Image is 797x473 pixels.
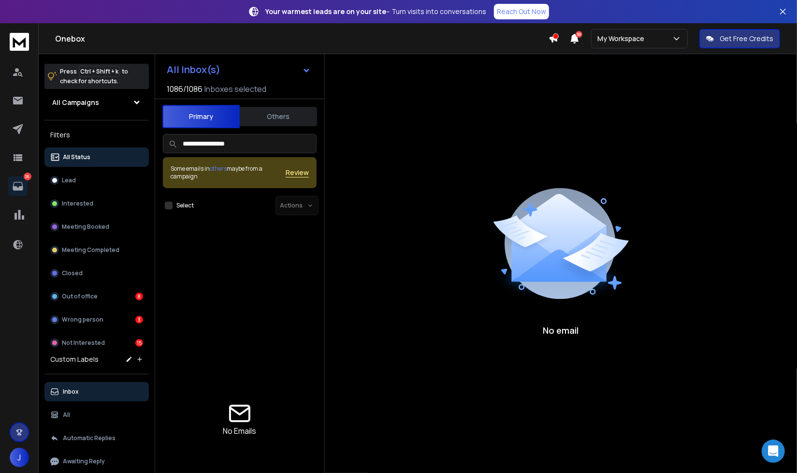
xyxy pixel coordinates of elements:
[223,425,257,437] p: No Emails
[167,83,203,95] span: 1086 / 1086
[44,333,149,353] button: Not Interested15
[44,128,149,142] h3: Filters
[135,316,143,324] div: 3
[62,177,76,184] p: Lead
[204,83,266,95] h3: Inboxes selected
[762,440,785,463] div: Open Intercom Messenger
[265,7,386,16] strong: Your warmest leads are on your site
[162,105,240,128] button: Primary
[63,388,79,396] p: Inbox
[265,7,486,16] p: – Turn visits into conversations
[44,171,149,190] button: Lead
[44,264,149,283] button: Closed
[44,310,149,329] button: Wrong person3
[63,458,105,465] p: Awaiting Reply
[240,106,317,127] button: Others
[62,200,93,207] p: Interested
[60,67,128,86] p: Press to check for shortcuts.
[210,164,227,173] span: others
[159,60,319,79] button: All Inbox(s)
[62,223,109,231] p: Meeting Booked
[50,355,99,364] h3: Custom Labels
[44,452,149,471] button: Awaiting Reply
[44,148,149,167] button: All Status
[44,194,149,213] button: Interested
[720,34,773,44] p: Get Free Credits
[79,66,120,77] span: Ctrl + Shift + k
[10,448,29,467] button: J
[62,269,83,277] p: Closed
[63,153,90,161] p: All Status
[44,429,149,448] button: Automatic Replies
[576,31,582,38] span: 50
[24,173,31,180] p: 26
[62,316,103,324] p: Wrong person
[44,93,149,112] button: All Campaigns
[44,240,149,260] button: Meeting Completed
[171,165,286,180] div: Some emails in maybe from a campaign
[62,339,105,347] p: Not Interested
[167,65,220,74] h1: All Inbox(s)
[135,339,143,347] div: 15
[8,177,28,196] a: 26
[597,34,648,44] p: My Workspace
[62,246,119,254] p: Meeting Completed
[63,434,116,442] p: Automatic Replies
[52,98,99,107] h1: All Campaigns
[44,287,149,306] button: Out of office8
[44,217,149,236] button: Meeting Booked
[699,29,780,48] button: Get Free Credits
[543,324,579,337] p: No email
[286,168,309,177] button: Review
[44,405,149,425] button: All
[497,7,546,16] p: Reach Out Now
[135,293,143,300] div: 8
[63,411,70,419] p: All
[494,4,549,19] a: Reach Out Now
[44,382,149,401] button: Inbox
[176,202,194,209] label: Select
[62,293,98,300] p: Out of office
[55,33,549,44] h1: Onebox
[10,33,29,51] img: logo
